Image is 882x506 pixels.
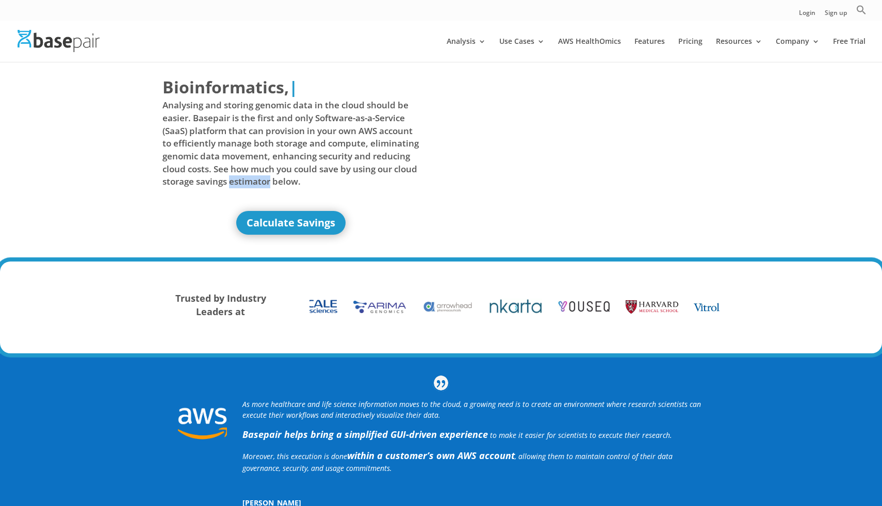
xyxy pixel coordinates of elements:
[499,38,545,62] a: Use Cases
[242,428,488,440] strong: Basepair helps bring a simplified GUI-driven experience
[634,38,665,62] a: Features
[242,399,701,420] i: As more healthcare and life science information moves to the cloud, a growing need is to create a...
[175,292,266,318] strong: Trusted by Industry Leaders at
[289,76,298,98] span: |
[776,38,820,62] a: Company
[162,99,419,188] span: Analysing and storing genomic data in the cloud should be easier. Basepair is the first and only ...
[558,38,621,62] a: AWS HealthOmics
[242,451,673,473] span: Moreover, this execution is done , allowing them to maintain control of their data governance, se...
[716,38,762,62] a: Resources
[347,449,515,462] b: within a customer’s own AWS account
[18,30,100,52] img: Basepair
[490,430,672,440] span: to make it easier for scientists to execute their research.
[449,75,706,220] iframe: Basepair - NGS Analysis Simplified
[799,10,815,21] a: Login
[825,10,847,21] a: Sign up
[856,5,867,21] a: Search Icon Link
[162,75,289,99] span: Bioinformatics,
[447,38,486,62] a: Analysis
[833,38,865,62] a: Free Trial
[678,38,703,62] a: Pricing
[856,5,867,15] svg: Search
[236,211,346,235] a: Calculate Savings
